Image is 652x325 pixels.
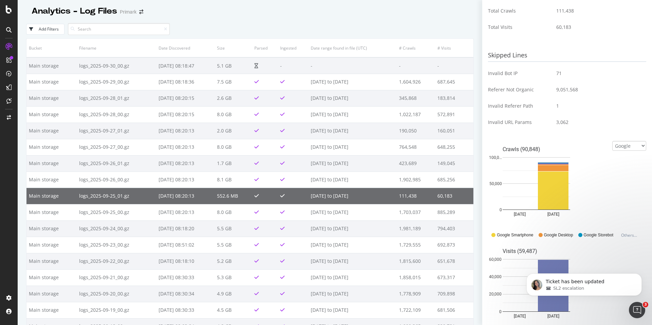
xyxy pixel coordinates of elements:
[308,204,397,220] td: [DATE] to [DATE]
[77,269,156,286] td: logs_2025-09-21_00.gz
[308,106,397,123] td: [DATE] to [DATE]
[397,39,435,57] th: # Crawls
[77,57,156,74] td: logs_2025-09-30_00.gz
[488,141,584,226] svg: A chart.
[397,74,435,90] td: 1,604,926
[215,269,252,286] td: 5.3 GB
[551,3,646,19] td: 111,438
[488,82,551,98] td: Referer Not Organic
[397,106,435,123] td: 1,022,187
[26,188,77,204] td: Main storage
[547,314,559,319] text: [DATE]
[556,119,568,126] span: 3,062
[308,253,397,269] td: [DATE] to [DATE]
[435,74,473,90] td: 687,645
[77,220,156,237] td: logs_2025-09-24_00.gz
[435,204,473,220] td: 885,289
[643,302,648,307] span: 3
[308,57,397,74] td: -
[215,106,252,123] td: 8.0 GB
[77,39,156,57] th: Filename
[435,57,473,74] td: -
[26,286,77,302] td: Main storage
[215,139,252,155] td: 8.0 GB
[308,155,397,171] td: [DATE] to [DATE]
[500,207,502,212] text: 0
[215,220,252,237] td: 5.5 GB
[489,181,502,186] text: 50,000
[435,188,473,204] td: 60,183
[489,274,502,279] text: 40,000
[503,146,540,152] text: Crawls (90,848)
[488,65,551,82] td: Invalid Bot IP
[156,39,215,57] th: Date Discovered
[156,286,215,302] td: [DATE] 08:30:34
[215,253,252,269] td: 5.2 GB
[278,39,308,57] th: Ingested
[156,74,215,90] td: [DATE] 08:18:36
[77,123,156,139] td: logs_2025-09-27_01.gz
[397,171,435,188] td: 1,902,985
[26,39,77,57] th: Bucket
[308,188,397,204] td: [DATE] to [DATE]
[397,204,435,220] td: 1,703,037
[156,171,215,188] td: [DATE] 08:20:13
[215,123,252,139] td: 2.0 GB
[629,302,645,318] iframe: Intercom live chat
[77,74,156,90] td: logs_2025-09-29_00.gz
[26,302,77,318] td: Main storage
[308,39,397,57] th: Date range found in file (UTC)
[514,314,526,319] text: [DATE]
[26,74,77,90] td: Main storage
[435,220,473,237] td: 794,403
[120,8,137,15] div: Primark
[397,269,435,286] td: 1,858,015
[156,269,215,286] td: [DATE] 08:30:33
[77,106,156,123] td: logs_2025-09-28_00.gz
[77,253,156,269] td: logs_2025-09-22_00.gz
[435,237,473,253] td: 692,873
[397,237,435,253] td: 1,729,555
[488,98,551,114] td: Invalid Referer Path
[544,232,573,238] span: Google Desktop
[435,106,473,123] td: 572,891
[68,23,170,35] input: Search
[77,237,156,253] td: logs_2025-09-23_00.gz
[397,123,435,139] td: 190,050
[308,269,397,286] td: [DATE] to [DATE]
[26,155,77,171] td: Main storage
[77,302,156,318] td: logs_2025-09-19_00.gz
[556,86,578,93] span: 9,051,568
[26,220,77,237] td: Main storage
[397,90,435,106] td: 345,868
[26,123,77,139] td: Main storage
[556,103,559,109] span: 1
[77,204,156,220] td: logs_2025-09-25_00.gz
[77,286,156,302] td: logs_2025-09-20_00.gz
[215,155,252,171] td: 1.7 GB
[308,220,397,237] td: [DATE] to [DATE]
[556,70,562,77] span: 71
[308,286,397,302] td: [DATE] to [DATE]
[514,212,526,217] text: [DATE]
[308,90,397,106] td: [DATE] to [DATE]
[215,237,252,253] td: 5.5 GB
[488,49,646,62] h3: Skipped Lines
[26,139,77,155] td: Main storage
[156,139,215,155] td: [DATE] 08:20:13
[435,139,473,155] td: 648,255
[32,5,117,17] div: Analytics - Log Files
[488,19,551,35] td: Total Visits
[77,139,156,155] td: logs_2025-09-27_00.gz
[26,90,77,106] td: Main storage
[489,257,502,261] text: 60,000
[547,212,559,217] text: [DATE]
[397,155,435,171] td: 423,689
[156,57,215,74] td: [DATE] 08:18:47
[435,269,473,286] td: 673,317
[156,302,215,318] td: [DATE] 08:30:33
[397,220,435,237] td: 1,981,189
